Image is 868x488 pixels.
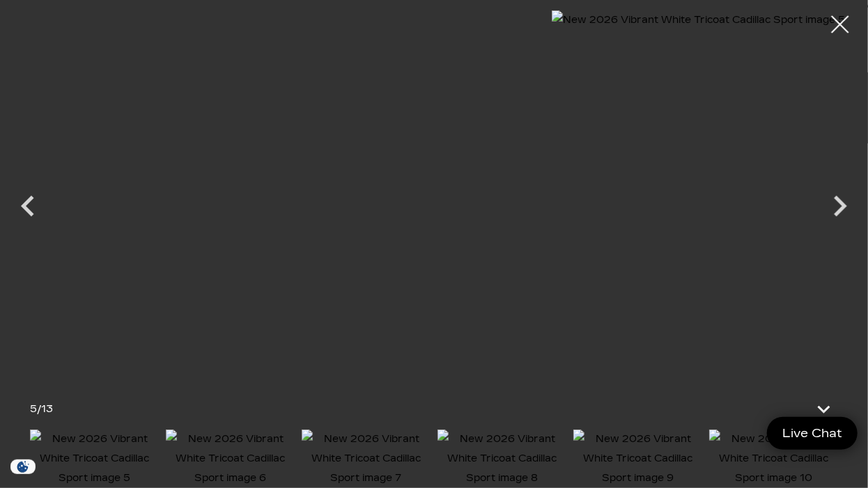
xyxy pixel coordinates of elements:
[30,430,159,488] img: New 2026 Vibrant White Tricoat Cadillac Sport image 5
[573,430,702,488] img: New 2026 Vibrant White Tricoat Cadillac Sport image 9
[7,459,39,474] img: Opt-Out Icon
[30,403,37,415] span: 5
[437,430,566,488] img: New 2026 Vibrant White Tricoat Cadillac Sport image 8
[819,178,861,241] div: Next
[302,430,431,488] img: New 2026 Vibrant White Tricoat Cadillac Sport image 7
[7,459,39,474] section: Click to Open Cookie Consent Modal
[166,430,295,488] img: New 2026 Vibrant White Tricoat Cadillac Sport image 6
[41,403,53,415] span: 13
[775,425,849,441] span: Live Chat
[7,178,49,241] div: Previous
[767,417,858,450] a: Live Chat
[30,400,53,419] div: /
[709,430,838,488] img: New 2026 Vibrant White Tricoat Cadillac Sport image 10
